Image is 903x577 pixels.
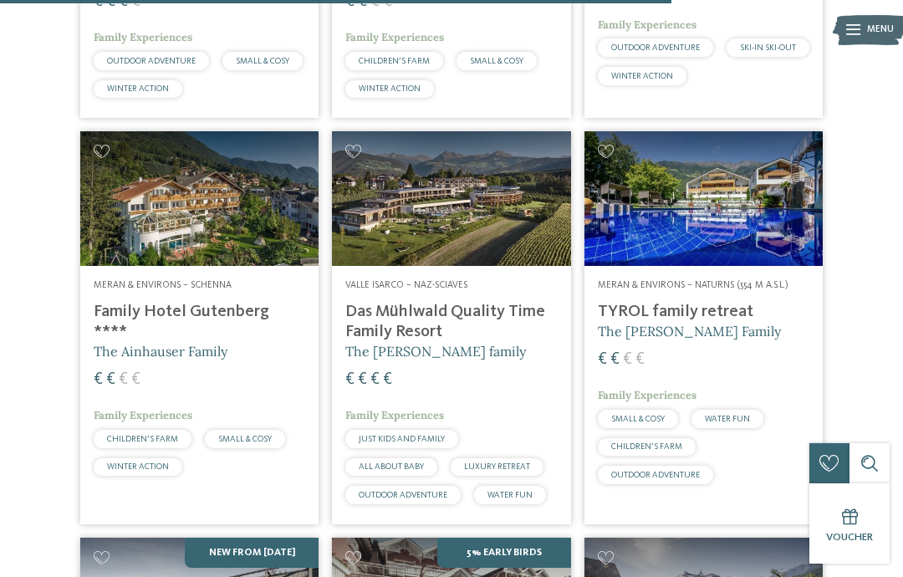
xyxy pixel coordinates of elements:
span: ALL ABOUT BABY [359,462,424,471]
span: The Ainhauser Family [94,343,227,360]
a: Looking for family hotels? Find the best ones here! Meran & Environs – Naturns (554 m a.s.l.) TYR... [584,131,823,524]
span: CHILDREN’S FARM [359,57,430,65]
span: Voucher [826,532,873,543]
span: The [PERSON_NAME] family [345,343,526,360]
span: OUTDOOR ADVENTURE [611,43,700,52]
span: € [383,371,392,388]
span: € [598,351,607,368]
span: Family Experiences [94,408,192,422]
span: SMALL & COSY [470,57,523,65]
span: SKI-IN SKI-OUT [740,43,796,52]
span: The [PERSON_NAME] Family [598,323,781,340]
span: OUTDOOR ADVENTURE [107,57,196,65]
h4: Family Hotel Gutenberg **** [94,302,305,342]
span: € [623,351,632,368]
span: € [345,371,355,388]
a: Looking for family hotels? Find the best ones here! Meran & Environs – Schenna Family Hotel Guten... [80,131,319,524]
span: CHILDREN’S FARM [107,435,178,443]
span: WINTER ACTION [611,72,673,80]
span: € [94,371,103,388]
span: € [119,371,128,388]
span: JUST KIDS AND FAMILY [359,435,445,443]
span: WINTER ACTION [107,84,169,93]
a: Voucher [809,483,890,564]
span: Family Experiences [345,408,444,422]
span: € [131,371,140,388]
span: SMALL & COSY [236,57,289,65]
span: Family Experiences [598,388,696,402]
h4: TYROL family retreat [598,302,809,322]
span: € [106,371,115,388]
span: Family Experiences [345,30,444,44]
span: € [370,371,380,388]
span: WINTER ACTION [107,462,169,471]
h4: Das Mühlwald Quality Time Family Resort [345,302,557,342]
a: Looking for family hotels? Find the best ones here! Valle Isarco – Naz-Sciaves Das Mühlwald Quali... [332,131,570,524]
span: OUTDOOR ADVENTURE [359,491,447,499]
span: OUTDOOR ADVENTURE [611,471,700,479]
span: € [358,371,367,388]
span: Valle Isarco – Naz-Sciaves [345,280,467,290]
span: WATER FUN [705,415,750,423]
img: Looking for family hotels? Find the best ones here! [332,131,570,265]
span: SMALL & COSY [218,435,272,443]
span: Meran & Environs – Schenna [94,280,232,290]
span: WATER FUN [487,491,533,499]
span: € [610,351,620,368]
img: Familien Wellness Residence Tyrol **** [584,131,823,265]
span: WINTER ACTION [359,84,421,93]
span: Meran & Environs – Naturns (554 m a.s.l.) [598,280,788,290]
span: Family Experiences [94,30,192,44]
span: Family Experiences [598,18,696,32]
span: CHILDREN’S FARM [611,442,682,451]
span: SMALL & COSY [611,415,665,423]
span: € [635,351,645,368]
img: Family Hotel Gutenberg **** [80,131,319,265]
span: LUXURY RETREAT [464,462,530,471]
